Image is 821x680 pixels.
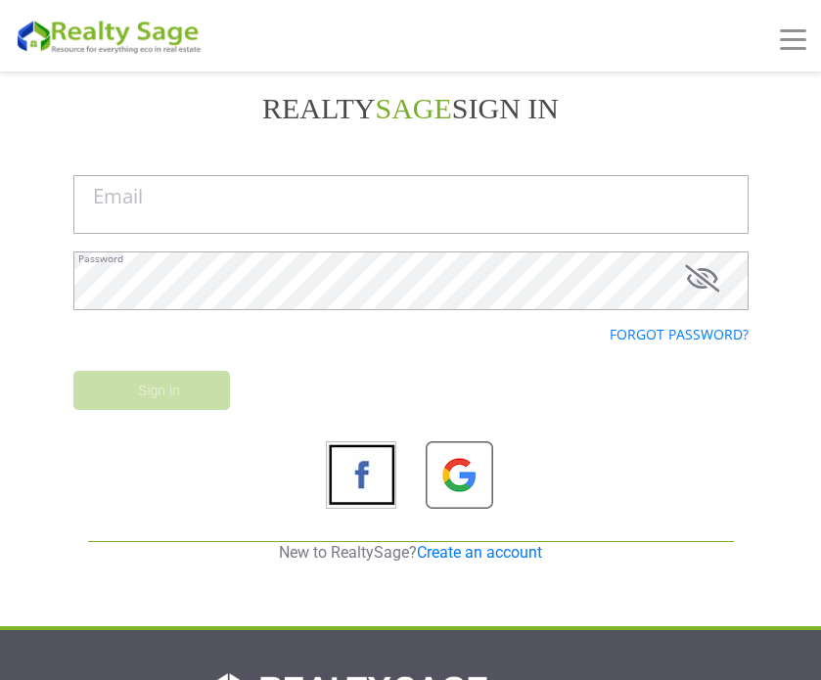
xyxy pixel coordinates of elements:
[376,92,452,124] font: SAGE
[15,17,210,55] img: REALTY SAGE
[417,543,542,562] a: Create an account
[93,186,143,205] label: Email
[78,253,123,263] label: Password
[610,325,749,343] a: Forgot password?
[73,91,749,126] h2: REALTY Sign in
[88,542,734,564] p: New to RealtySage?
